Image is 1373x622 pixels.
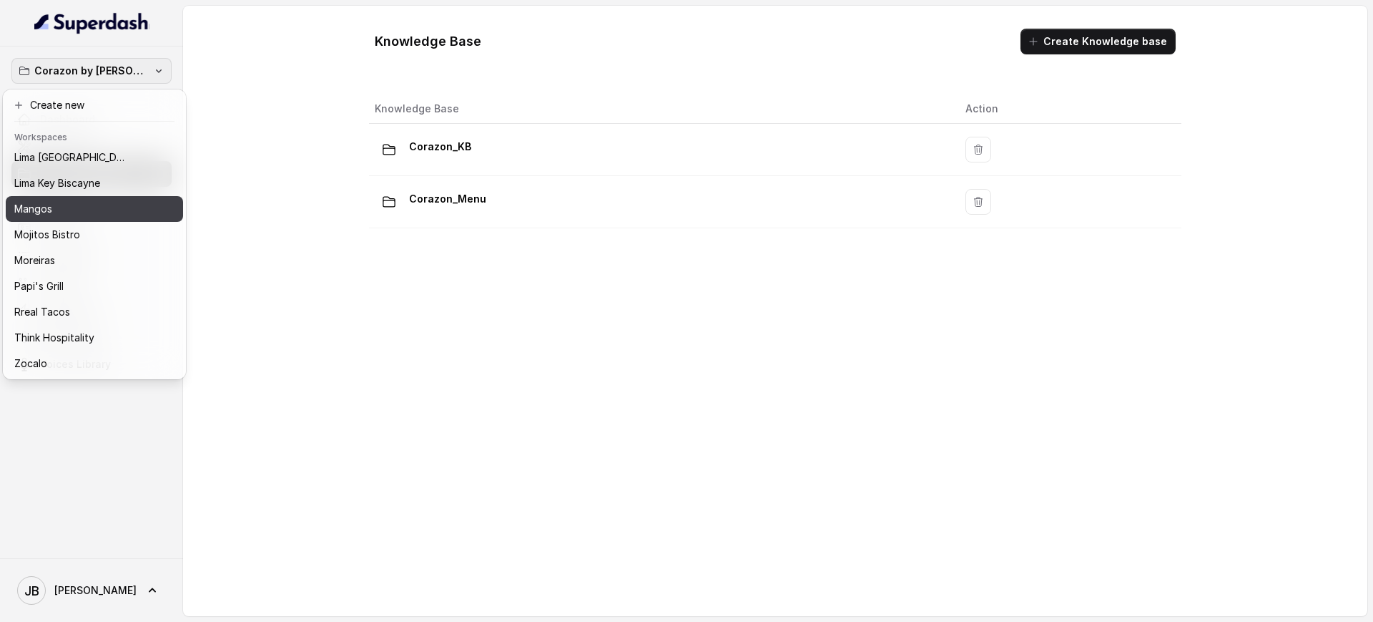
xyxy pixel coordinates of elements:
[3,89,186,379] div: Corazon by [PERSON_NAME]
[14,355,47,372] p: Zocalo
[34,62,149,79] p: Corazon by [PERSON_NAME]
[14,278,64,295] p: Papi's Grill
[14,329,94,346] p: Think Hospitality
[6,125,183,147] header: Workspaces
[14,200,52,218] p: Mangos
[14,226,80,243] p: Mojitos Bistro
[14,149,129,166] p: Lima [GEOGRAPHIC_DATA]
[14,252,55,269] p: Moreiras
[6,92,183,118] button: Create new
[14,175,100,192] p: Lima Key Biscayne
[11,58,172,84] button: Corazon by [PERSON_NAME]
[14,303,70,321] p: Rreal Tacos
